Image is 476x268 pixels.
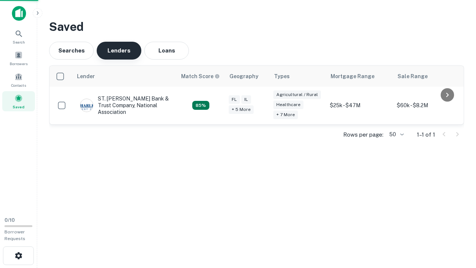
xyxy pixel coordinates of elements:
th: Mortgage Range [326,66,393,87]
div: IL [241,95,251,104]
th: Types [270,66,326,87]
div: 50 [386,129,405,140]
div: + 7 more [273,111,298,119]
td: $60k - $8.2M [393,87,460,124]
p: Rows per page: [343,130,383,139]
div: Sale Range [398,72,428,81]
div: Agricultural / Rural [273,90,321,99]
button: Searches [49,42,94,60]
div: Geography [229,72,258,81]
div: Capitalize uses an advanced AI algorithm to match your search with the best lender. The match sco... [181,72,220,80]
span: Search [13,39,25,45]
p: 1–1 of 1 [417,130,435,139]
a: Search [2,26,35,47]
div: FL [229,95,240,104]
span: Borrowers [10,61,28,67]
th: Sale Range [393,66,460,87]
th: Capitalize uses an advanced AI algorithm to match your search with the best lender. The match sco... [177,66,225,87]
div: Capitalize uses an advanced AI algorithm to match your search with the best lender. The match sco... [192,101,209,110]
a: Contacts [2,70,35,90]
a: Saved [2,91,35,111]
div: Types [274,72,290,81]
img: capitalize-icon.png [12,6,26,21]
a: Borrowers [2,48,35,68]
h3: Saved [49,18,464,36]
button: Lenders [97,42,141,60]
span: 0 / 10 [4,217,15,223]
td: $25k - $47M [326,87,393,124]
div: Mortgage Range [331,72,374,81]
span: Contacts [11,82,26,88]
button: Loans [144,42,189,60]
h6: Match Score [181,72,218,80]
th: Lender [73,66,177,87]
th: Geography [225,66,270,87]
span: Saved [13,104,25,110]
iframe: Chat Widget [439,208,476,244]
div: Healthcare [273,100,303,109]
div: ST. [PERSON_NAME] Bank & Trust Company, National Association [80,95,169,116]
div: + 5 more [229,105,254,114]
div: Lender [77,72,95,81]
img: picture [80,99,93,112]
span: Borrower Requests [4,229,25,241]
